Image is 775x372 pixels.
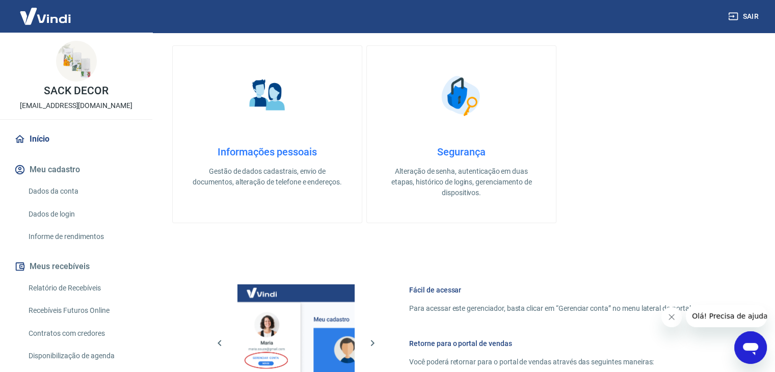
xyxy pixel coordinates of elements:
h6: Fácil de acessar [409,285,726,295]
a: Informações pessoaisInformações pessoaisGestão de dados cadastrais, envio de documentos, alteraçã... [172,45,362,223]
a: Dados de login [24,204,140,225]
p: Para acessar este gerenciador, basta clicar em “Gerenciar conta” no menu lateral do portal de ven... [409,303,726,314]
button: Sair [726,7,763,26]
iframe: Mensagem da empresa [686,305,767,327]
h6: Retorne para o portal de vendas [409,338,726,349]
p: SACK DECOR [44,86,109,96]
button: Meu cadastro [12,158,140,181]
img: Segurança [436,70,487,121]
p: Gestão de dados cadastrais, envio de documentos, alteração de telefone e endereços. [189,166,345,188]
iframe: Fechar mensagem [661,307,682,327]
a: Relatório de Recebíveis [24,278,140,299]
p: Você poderá retornar para o portal de vendas através das seguintes maneiras: [409,357,726,367]
img: Vindi [12,1,78,32]
button: Meus recebíveis [12,255,140,278]
a: Disponibilização de agenda [24,346,140,366]
a: Informe de rendimentos [24,226,140,247]
img: Informações pessoais [242,70,293,121]
iframe: Botão para abrir a janela de mensagens [734,331,767,364]
a: Início [12,128,140,150]
a: Recebíveis Futuros Online [24,300,140,321]
img: 7993300e-d596-4275-8e52-f4e7957fce17.jpeg [56,41,97,82]
h4: Informações pessoais [189,146,345,158]
p: Alteração de senha, autenticação em duas etapas, histórico de logins, gerenciamento de dispositivos. [383,166,540,198]
a: Dados da conta [24,181,140,202]
span: Olá! Precisa de ajuda? [6,7,86,15]
a: Contratos com credores [24,323,140,344]
p: [EMAIL_ADDRESS][DOMAIN_NAME] [20,100,132,111]
h4: Segurança [383,146,540,158]
a: SegurançaSegurançaAlteração de senha, autenticação em duas etapas, histórico de logins, gerenciam... [366,45,556,223]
